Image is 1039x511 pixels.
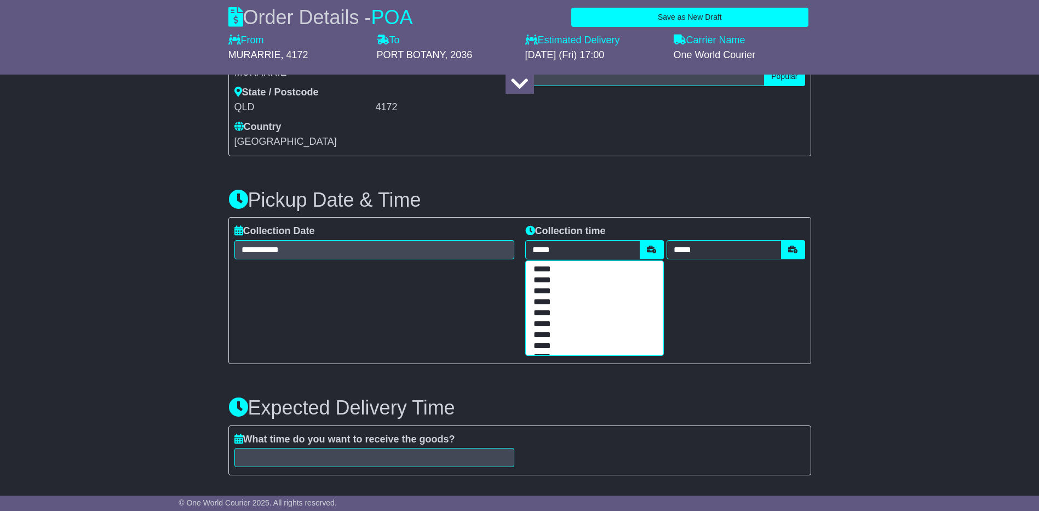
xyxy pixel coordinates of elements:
label: State / Postcode [234,87,319,99]
span: PORT BOTANY [377,49,445,60]
label: Carrier Name [674,35,745,47]
div: [DATE] (Fri) 17:00 [525,49,663,61]
label: Country [234,121,282,133]
a: MEDLOG NSW PTY LTD [453,495,564,506]
label: From [228,35,264,47]
div: 4172 [376,101,514,113]
span: MURARRIE [228,49,281,60]
label: What time do you want to receive the goods? [234,434,455,446]
label: Estimated Delivery [525,35,663,47]
label: To [377,35,400,47]
span: © One World Courier 2025. All rights reserved. [179,498,337,507]
span: POA [371,6,413,29]
h3: Pickup Date & Time [228,189,811,211]
span: [GEOGRAPHIC_DATA] [234,136,337,147]
span: , 2036 [445,49,472,60]
button: Save as New Draft [571,8,808,27]
span: , 4172 [281,49,308,60]
div: One World Courier [674,49,811,61]
h3: Expected Delivery Time [228,397,811,419]
label: Collection time [525,225,606,237]
div: QLD [234,101,373,113]
div: Order Details - [228,5,413,29]
label: Collection Date [234,225,315,237]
